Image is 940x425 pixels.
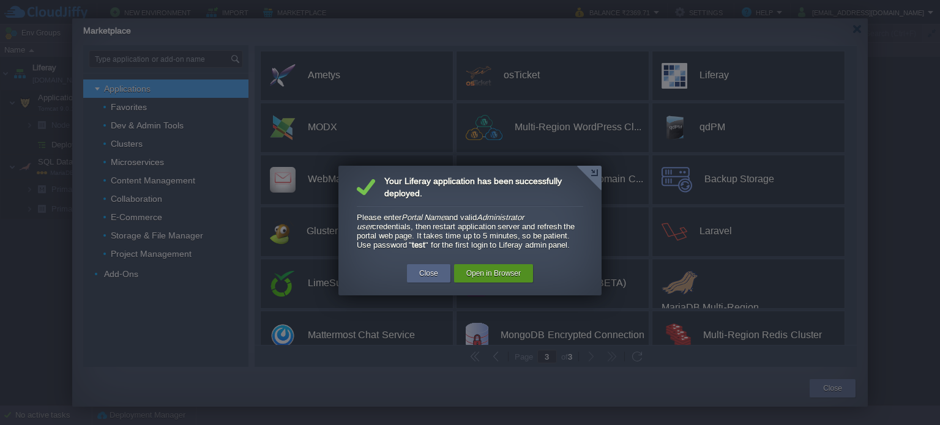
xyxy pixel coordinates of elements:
em: Administrator user [357,213,524,231]
em: Portal Name [401,213,446,222]
label: Your Liferay application has been successfully deployed. [357,175,583,199]
iframe: chat widget [889,376,928,413]
div: Please enter and valid credentials, then restart application server and refresh the portal web pa... [357,213,583,249]
button: Close [419,267,438,279]
button: Open in Browser [466,267,521,279]
strong: test [412,240,425,249]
